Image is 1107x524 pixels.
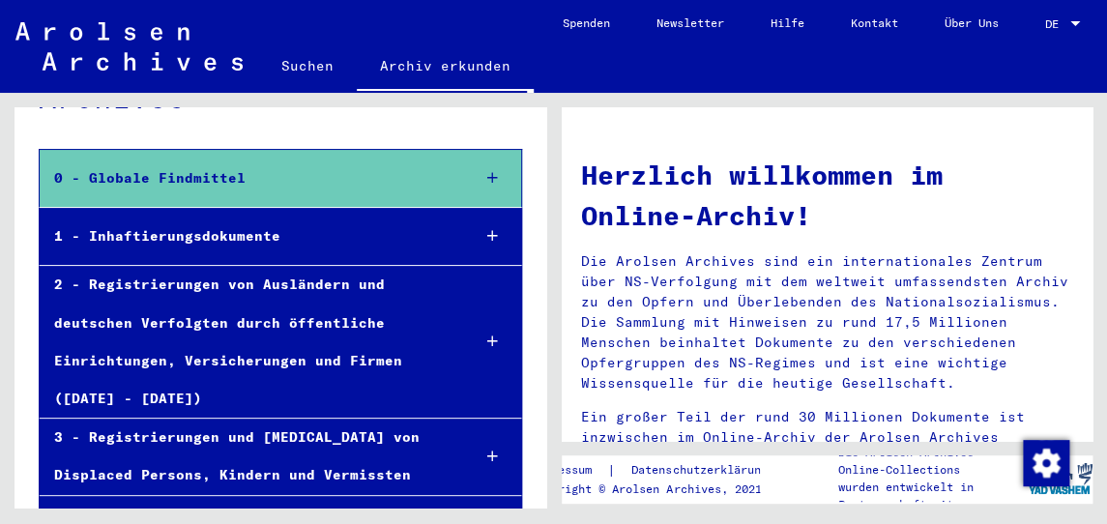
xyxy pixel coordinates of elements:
[581,251,1074,393] p: Die Arolsen Archives sind ein internationales Zentrum über NS-Verfolgung mit dem weltweit umfasse...
[531,480,790,498] p: Copyright © Arolsen Archives, 2021
[1045,16,1059,31] mat-select-trigger: DE
[531,460,790,480] div: |
[15,22,243,71] img: Arolsen_neg.svg
[40,266,454,418] div: 2 - Registrierungen von Ausländern und deutschen Verfolgten durch öffentliche Einrichtungen, Vers...
[581,155,1074,236] h1: Herzlich willkommen im Online-Archiv!
[838,479,1026,513] p: wurden entwickelt in Partnerschaft mit
[616,460,790,480] a: Datenschutzerklärung
[531,460,607,480] a: Impressum
[40,160,454,197] div: 0 - Globale Findmittel
[357,43,534,93] a: Archiv erkunden
[40,419,454,494] div: 3 - Registrierungen und [MEDICAL_DATA] von Displaced Persons, Kindern und Vermissten
[258,43,357,89] a: Suchen
[1022,439,1068,485] div: Zustimmung ändern
[581,407,1074,488] p: Ein großer Teil der rund 30 Millionen Dokumente ist inzwischen im Online-Archiv der Arolsen Archi...
[838,444,1026,479] p: Die Arolsen Archives Online-Collections
[40,218,454,255] div: 1 - Inhaftierungsdokumente
[1023,440,1069,486] img: Zustimmung ändern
